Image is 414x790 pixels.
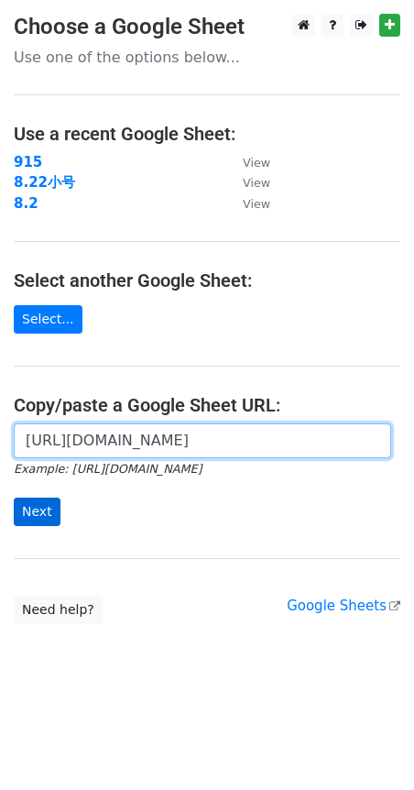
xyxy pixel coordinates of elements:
[224,154,270,170] a: View
[14,174,75,191] a: 8.22小号
[14,48,400,67] p: Use one of the options below...
[243,176,270,190] small: View
[14,596,103,624] a: Need help?
[14,154,42,170] a: 915
[322,702,414,790] iframe: Chat Widget
[287,598,400,614] a: Google Sheets
[14,305,82,334] a: Select...
[224,174,270,191] a: View
[14,423,391,458] input: Paste your Google Sheet URL here
[224,195,270,212] a: View
[14,498,60,526] input: Next
[14,195,38,212] a: 8.2
[14,14,400,40] h3: Choose a Google Sheet
[243,156,270,170] small: View
[14,394,400,416] h4: Copy/paste a Google Sheet URL:
[14,123,400,145] h4: Use a recent Google Sheet:
[14,269,400,291] h4: Select another Google Sheet:
[243,197,270,211] small: View
[14,462,202,476] small: Example: [URL][DOMAIN_NAME]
